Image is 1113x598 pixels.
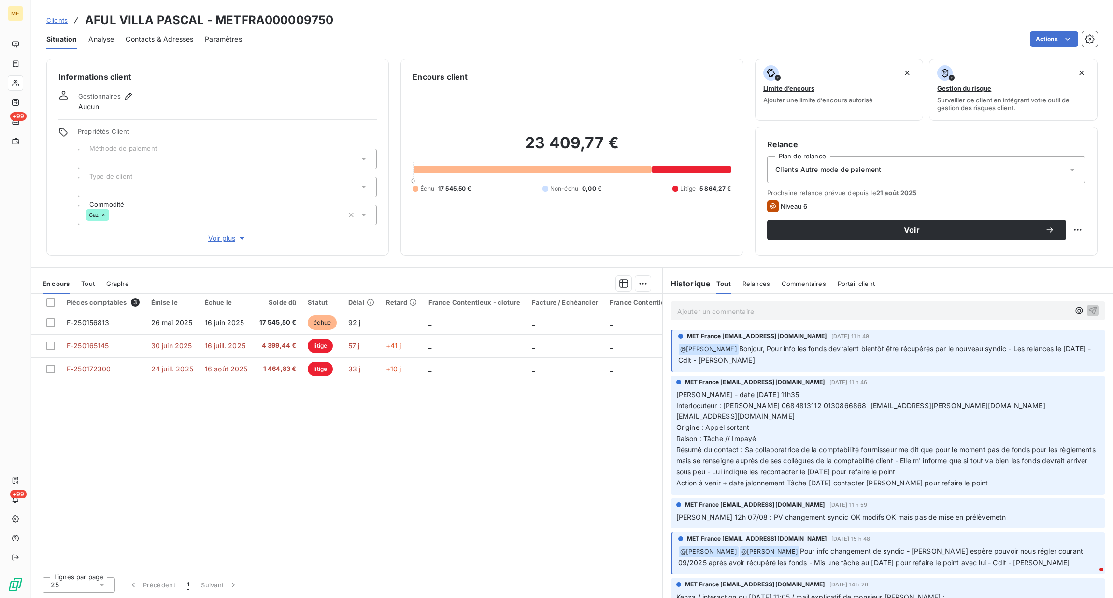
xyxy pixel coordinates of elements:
span: [DATE] 15 h 48 [831,536,870,541]
button: Voir plus [78,233,377,243]
button: Suivant [195,575,244,595]
div: Facture / Echéancier [532,299,598,306]
div: Retard [386,299,417,306]
span: +99 [10,112,27,121]
a: +99 [8,114,23,129]
span: Tout [81,280,95,287]
div: ME [8,6,23,21]
span: [DATE] 11 h 59 [829,502,868,508]
span: Voir [779,226,1045,234]
div: Pièces comptables [67,298,140,307]
span: 33 j [348,365,361,373]
span: Relances [742,280,770,287]
iframe: Intercom live chat [1080,565,1103,588]
span: Non-échu [550,185,578,193]
span: Gestionnaires [78,92,121,100]
span: @ [PERSON_NAME] [740,546,799,557]
span: En cours [43,280,70,287]
span: litige [308,362,333,376]
span: 1 464,83 € [259,364,297,374]
span: Prochaine relance prévue depuis le [767,189,1085,197]
span: F-250165145 [67,342,109,350]
div: Statut [308,299,337,306]
h6: Encours client [413,71,468,83]
button: 1 [181,575,195,595]
span: Pour info changement de syndic - [PERSON_NAME] espère pouvoir nous régler courant 09/2025 après a... [678,547,1085,567]
span: 17 545,50 € [438,185,471,193]
span: MET France [EMAIL_ADDRESS][DOMAIN_NAME] [687,332,828,341]
span: 5 864,27 € [699,185,731,193]
span: _ [610,342,613,350]
span: Aucun [78,102,99,112]
span: 0,00 € [582,185,601,193]
span: _ [610,365,613,373]
span: Portail client [838,280,875,287]
span: 1 [187,580,189,590]
span: Action à venir + date jalonnement Tâche [DATE] contacter [PERSON_NAME] pour refaire le point [676,479,988,487]
input: Ajouter une valeur [86,155,94,163]
span: Gaz [89,212,99,218]
span: Commentaires [782,280,826,287]
span: Raison : Tâche // Impayé [676,434,756,442]
span: Ajouter une limite d’encours autorisé [763,96,873,104]
span: [PERSON_NAME] - date [DATE] 11h35 [676,390,799,399]
div: France Contentieux - cloture [428,299,520,306]
span: 24 juill. 2025 [151,365,193,373]
span: +10 j [386,365,401,373]
span: 92 j [348,318,361,327]
button: Voir [767,220,1066,240]
span: _ [428,365,431,373]
span: [DATE] 14 h 26 [829,582,869,587]
input: Ajouter une valeur [109,211,117,219]
span: @ [PERSON_NAME] [679,546,739,557]
span: litige [308,339,333,353]
span: MET France [EMAIL_ADDRESS][DOMAIN_NAME] [685,580,826,589]
span: Limite d’encours [763,85,814,92]
input: Ajouter une valeur [86,183,94,191]
span: Voir plus [208,233,247,243]
span: Analyse [88,34,114,44]
span: _ [610,318,613,327]
span: [PERSON_NAME] 12h 07/08 : PV changement syndic OK modifs OK mais pas de mise en prélèvemetn [676,513,1006,521]
span: Niveau 6 [781,202,807,210]
div: Émise le [151,299,193,306]
span: 3 [131,298,140,307]
span: Tout [716,280,731,287]
span: 16 juin 2025 [205,318,244,327]
span: 26 mai 2025 [151,318,193,327]
span: 30 juin 2025 [151,342,192,350]
span: Contacts & Adresses [126,34,193,44]
span: [DATE] 11 h 46 [829,379,868,385]
h6: Historique [663,278,711,289]
div: Solde dû [259,299,297,306]
span: Gestion du risque [937,85,991,92]
span: Bonjour, Pour info les fonds devraient bientôt être récupérés par le nouveau syndic - Les relance... [678,344,1093,364]
span: Origine : Appel sortant [676,423,749,431]
span: 16 août 2025 [205,365,248,373]
span: Litige [680,185,696,193]
span: 25 [51,580,59,590]
span: 21 août 2025 [876,189,917,197]
span: Propriétés Client [78,128,377,141]
span: échue [308,315,337,330]
span: F-250156813 [67,318,110,327]
span: MET France [EMAIL_ADDRESS][DOMAIN_NAME] [685,500,826,509]
span: +41 j [386,342,401,350]
span: Graphe [106,280,129,287]
span: MET France [EMAIL_ADDRESS][DOMAIN_NAME] [685,378,826,386]
button: Gestion du risqueSurveiller ce client en intégrant votre outil de gestion des risques client. [929,59,1098,121]
h3: AFUL VILLA PASCAL - METFRA000009750 [85,12,333,29]
div: France Contentieux - ouverture [610,299,710,306]
div: Délai [348,299,374,306]
span: Clients [46,16,68,24]
span: 57 j [348,342,360,350]
span: Interlocuteur : [PERSON_NAME] 0684813112 0130866868 [EMAIL_ADDRESS][PERSON_NAME][DOMAIN_NAME] [EM... [676,401,1049,421]
span: Clients Autre mode de paiement [775,165,882,174]
div: Échue le [205,299,248,306]
span: _ [428,342,431,350]
span: @ [PERSON_NAME] [679,344,739,355]
button: Précédent [123,575,181,595]
span: 0 [411,177,415,185]
h6: Relance [767,139,1085,150]
span: _ [532,342,535,350]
